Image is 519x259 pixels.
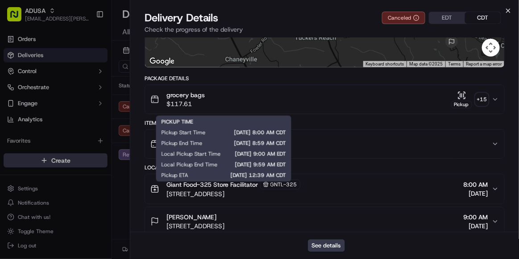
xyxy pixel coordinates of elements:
[18,129,68,138] span: Knowledge Base
[270,181,297,188] span: GNTL-325
[162,172,188,179] span: Pickup ETA
[476,93,488,106] div: + 15
[409,62,443,66] span: Map data ©2025
[220,129,286,136] span: [DATE] 8:00 AM CDT
[147,56,177,67] img: Google
[464,189,488,198] span: [DATE]
[9,8,27,26] img: Nash
[429,12,465,24] button: EDT
[162,161,218,168] span: Local Pickup End Time
[464,180,488,189] span: 8:00 AM
[464,222,488,230] span: [DATE]
[23,57,161,66] input: Got a question? Start typing here...
[465,12,501,24] button: CDT
[145,174,504,204] button: Giant Food-325 Store FacilitatorGNTL-325[STREET_ADDRESS]8:00 AM[DATE]
[145,85,504,114] button: grocery bags$117.61Pickup+15
[145,207,504,236] button: [PERSON_NAME][STREET_ADDRESS]9:00 AM[DATE]
[451,101,472,108] div: Pickup
[84,129,143,138] span: API Documentation
[166,99,205,108] span: $117.61
[235,150,286,157] span: [DATE] 9:00 AM EDT
[145,119,505,127] div: Items Details
[89,151,108,157] span: Pylon
[30,94,113,101] div: We're available if you need us!
[166,180,258,189] span: Giant Food-325 Store Facilitator
[145,75,505,82] div: Package Details
[466,62,502,66] a: Report a map error
[72,125,147,141] a: 💻API Documentation
[448,62,461,66] a: Terms (opens in new tab)
[382,12,425,24] button: Canceled
[166,213,217,222] span: [PERSON_NAME]
[9,85,25,101] img: 1736555255976-a54dd68f-1ca7-489b-9aae-adbdc363a1c4
[162,129,206,136] span: Pickup Start Time
[308,239,345,252] button: See details
[9,130,16,137] div: 📗
[365,61,404,67] button: Keyboard shortcuts
[9,35,162,49] p: Welcome 👋
[63,150,108,157] a: Powered byPylon
[162,118,193,125] span: PICKUP TIME
[451,91,488,108] button: Pickup+15
[30,85,146,94] div: Start new chat
[464,213,488,222] span: 9:00 AM
[451,91,472,108] button: Pickup
[145,130,504,158] button: Package Items (8)
[166,90,205,99] span: grocery bags
[217,140,286,147] span: [DATE] 8:59 AM CDT
[5,125,72,141] a: 📗Knowledge Base
[145,164,505,171] div: Location Details
[482,39,500,57] button: Map camera controls
[162,140,203,147] span: Pickup End Time
[232,161,286,168] span: [DATE] 9:59 AM EDT
[162,150,221,157] span: Local Pickup Start Time
[145,11,219,25] span: Delivery Details
[166,222,225,230] span: [STREET_ADDRESS]
[145,25,505,34] p: Check the progress of the delivery
[166,189,300,198] span: [STREET_ADDRESS]
[203,172,286,179] span: [DATE] 12:39 AM CDT
[152,87,162,98] button: Start new chat
[147,56,177,67] a: Open this area in Google Maps (opens a new window)
[75,130,83,137] div: 💻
